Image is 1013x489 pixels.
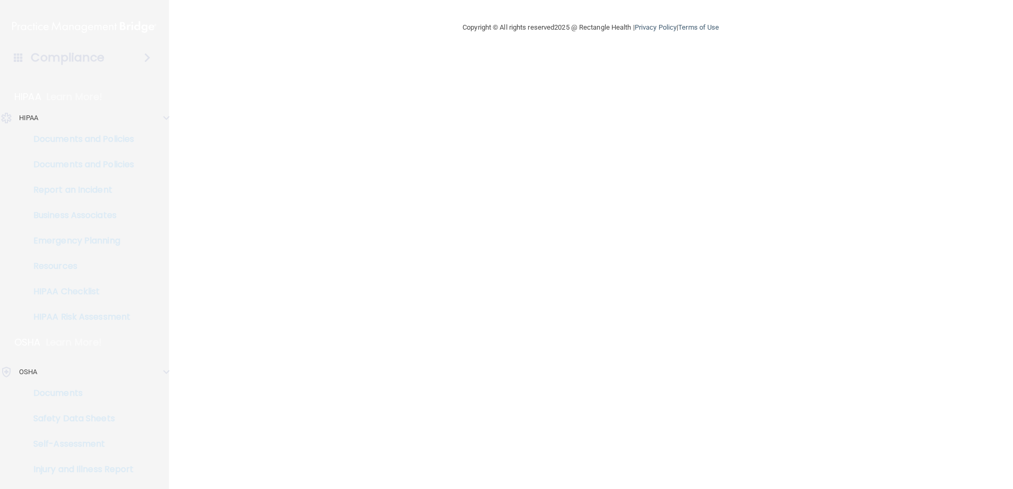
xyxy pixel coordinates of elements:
p: Emergency Planning [7,236,152,246]
p: Documents [7,388,152,399]
p: Documents and Policies [7,159,152,170]
p: HIPAA Risk Assessment [7,312,152,322]
p: Report an Incident [7,185,152,195]
p: Learn More! [46,336,102,349]
a: Privacy Policy [635,23,677,31]
p: Injury and Illness Report [7,464,152,475]
img: PMB logo [12,16,156,38]
p: OSHA [19,366,37,378]
p: Safety Data Sheets [7,413,152,424]
p: HIPAA [14,90,41,103]
p: Self-Assessment [7,439,152,449]
a: Terms of Use [678,23,719,31]
p: OSHA [14,336,41,349]
div: Copyright © All rights reserved 2025 @ Rectangle Health | | [397,11,784,44]
p: Learn More! [47,90,103,103]
p: Resources [7,261,152,271]
p: Documents and Policies [7,134,152,144]
h4: Compliance [31,50,104,65]
p: HIPAA [19,112,39,124]
p: HIPAA Checklist [7,286,152,297]
p: Business Associates [7,210,152,221]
